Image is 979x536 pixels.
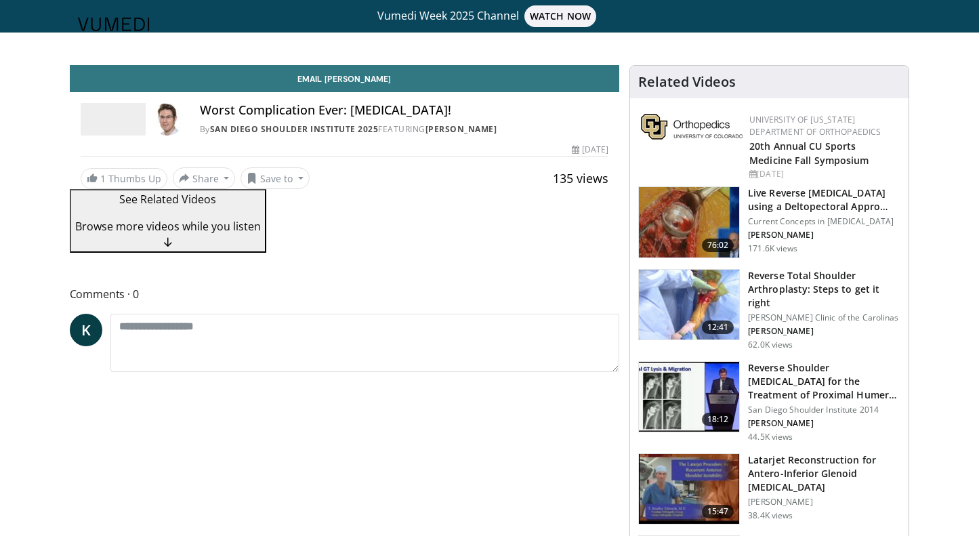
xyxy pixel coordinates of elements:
[748,339,793,350] p: 62.0K views
[748,361,900,402] h3: Reverse Shoulder Arthroplasty for the Treatment of Proximal Humeral Fractures in the Elderly Patient
[210,123,379,135] a: San Diego Shoulder Institute 2025
[748,216,900,227] p: Current Concepts in [MEDICAL_DATA]
[748,326,900,337] p: Richard Hawkins
[639,187,739,257] img: 684033_3.png.150x105_q85_crop-smart_upscale.jpg
[78,18,150,31] img: VuMedi Logo
[748,243,797,254] p: 171.6K views
[75,191,261,207] p: See Related Videos
[748,405,900,415] p: San Diego Shoulder Institute 2014
[553,170,608,186] span: 135 views
[702,413,734,426] span: 18:12
[641,114,743,140] img: 355603a8-37da-49b6-856f-e00d7e9307d3.png.150x105_q85_autocrop_double_scale_upscale_version-0.2.png
[75,219,261,234] span: Browse more videos while you listen
[70,189,266,253] button: See Related Videos Browse more videos while you listen
[638,361,900,442] a: 18:12 Reverse Shoulder [MEDICAL_DATA] for the Treatment of Proximal Humeral … San Diego Shoulder ...
[748,312,900,323] p: [PERSON_NAME] Clinic of the Carolinas
[638,74,736,90] h4: Related Videos
[748,418,900,429] p: Pascal Boileau
[748,432,793,442] p: 44.5K views
[748,230,900,241] p: Gilles WALCH
[200,103,609,118] h4: Worst Complication Ever: [MEDICAL_DATA]!
[241,167,310,189] button: Save to
[748,510,793,521] p: 38.4K views
[638,269,900,350] a: 12:41 Reverse Total Shoulder Arthroplasty: Steps to get it right [PERSON_NAME] Clinic of the Caro...
[70,285,620,303] span: Comments 0
[151,103,184,136] img: Avatar
[702,239,734,252] span: 76:02
[81,103,146,136] img: San Diego Shoulder Institute 2025
[702,321,734,334] span: 12:41
[638,186,900,258] a: 76:02 Live Reverse [MEDICAL_DATA] using a Deltopectoral Appro… Current Concepts in [MEDICAL_DATA]...
[639,270,739,340] img: 326034_0000_1.png.150x105_q85_crop-smart_upscale.jpg
[572,144,608,156] div: [DATE]
[638,453,900,525] a: 15:47 Latarjet Reconstruction for Antero-Inferior Glenoid [MEDICAL_DATA] [PERSON_NAME] 38.4K views
[702,505,734,518] span: 15:47
[425,123,497,135] a: [PERSON_NAME]
[100,172,106,185] span: 1
[639,454,739,524] img: 38708_0000_3.png.150x105_q85_crop-smart_upscale.jpg
[749,140,869,167] a: 20th Annual CU Sports Medicine Fall Symposium
[200,123,609,136] div: By FEATURING
[639,362,739,432] img: Q2xRg7exoPLTwO8X4xMDoxOjA4MTsiGN.150x105_q85_crop-smart_upscale.jpg
[70,314,102,346] a: K
[748,453,900,494] h3: Latarjet Reconstruction for Antero-Inferior Glenoid [MEDICAL_DATA]
[748,186,900,213] h3: Live Reverse Total Shoulder Arthroplasty using a Deltopectoral Approach
[173,167,236,189] button: Share
[748,269,900,310] h3: Reverse Total Shoulder Arthroplasty: Steps to get it right
[749,168,898,180] div: [DATE]
[749,114,881,138] a: University of [US_STATE] Department of Orthopaedics
[81,168,167,189] a: 1 Thumbs Up
[748,497,900,508] p: [PERSON_NAME]
[70,65,620,92] a: Email [PERSON_NAME]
